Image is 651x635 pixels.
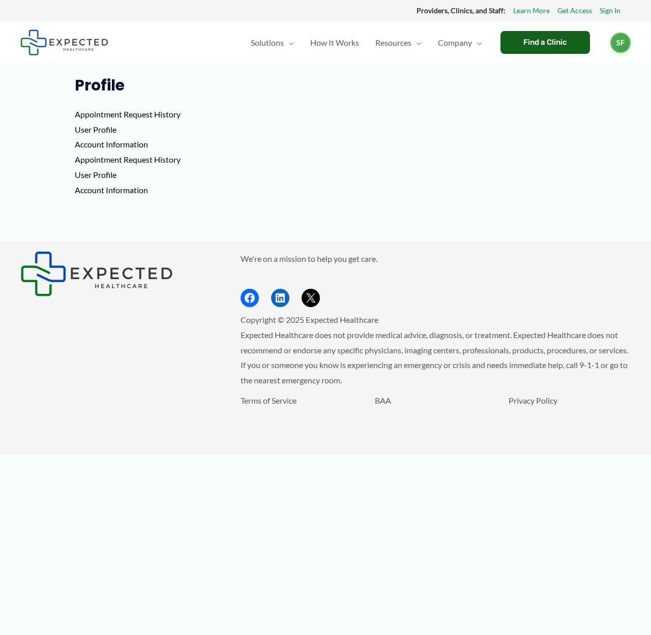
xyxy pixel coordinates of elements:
span: Solutions [251,25,284,61]
aside: Footer Widget 2 [241,251,631,308]
p: Appointment Request History User Profile Account Information Appointment Request History User Pro... [75,107,577,197]
span: Company [438,25,472,61]
a: Find a Clinic [500,31,590,54]
span: How It Works [310,25,359,61]
img: Expected Healthcare Logo - side, dark font, small [20,251,173,296]
strong: Providers, Clinics, and Staff: [417,6,506,15]
p: We're on a mission to help you get care. [241,251,631,266]
nav: Primary Site Navigation [243,25,490,61]
a: Learn More [513,4,550,17]
a: ResourcesMenu Toggle [367,25,430,61]
span: Menu Toggle [472,25,482,61]
a: Get Access [557,4,592,17]
a: Terms of Service [241,396,297,405]
span: Menu Toggle [284,25,294,61]
span: Menu Toggle [411,25,422,61]
a: SF [610,33,631,53]
h1: Profile [75,76,577,95]
a: Privacy Policy [509,396,557,405]
span: Copyright © 2025 Expected Healthcare [241,315,378,324]
a: BAA [375,396,391,405]
a: CompanyMenu Toggle [430,25,490,61]
aside: Footer Widget 1 [20,251,215,296]
a: How It Works [302,25,367,61]
span: Expected Healthcare does not provide medical advice, diagnosis, or treatment. Expected Healthcare... [241,330,628,385]
a: Sign In [600,4,620,17]
aside: Footer Widget 3 [241,393,631,431]
a: SolutionsMenu Toggle [243,25,302,61]
img: Expected Healthcare Logo - side, dark font, small [20,29,108,55]
span: Resources [375,25,411,61]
